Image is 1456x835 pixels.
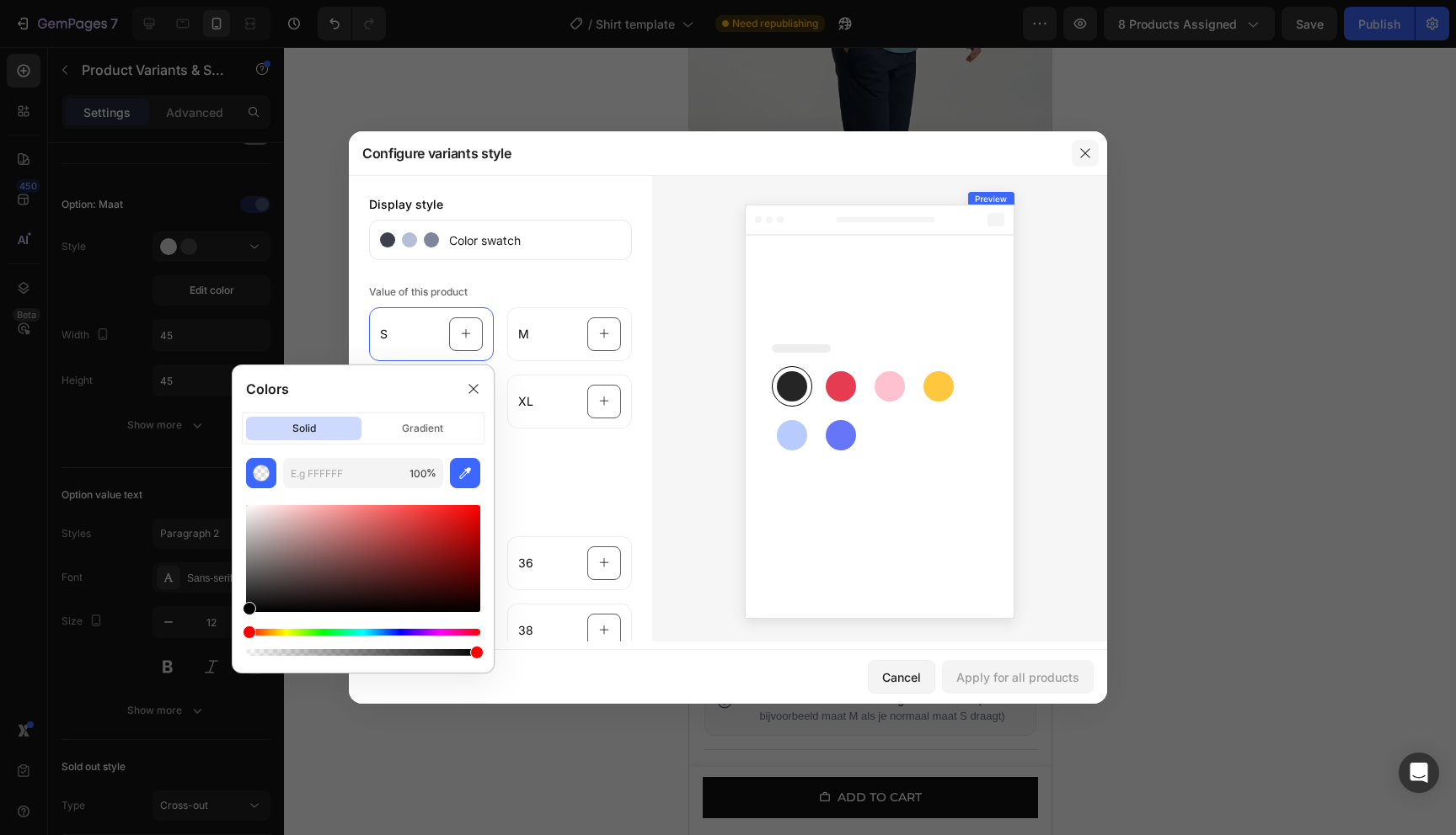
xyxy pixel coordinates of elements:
h2: Tuscan Surf Tee – Premium Slim-Fit Men’s T-Shirt [15,251,347,269]
button: color-transparent-preview [246,458,276,488]
div: Product Variants & Swatches [21,412,167,428]
p: solid [246,417,361,440]
span: XL [143,395,163,413]
strong: Valt één maat kleiner. [65,630,176,643]
div: Display style [369,195,632,213]
span: XXL [185,395,211,413]
div: Add to cart [148,504,233,525]
span: XXL [185,446,211,465]
div: Configure variants style [362,143,511,163]
div: Cancel [882,668,921,686]
span: S [380,326,388,343]
div: Apply for all products [956,668,1079,686]
span: M [56,395,72,413]
span: 38 [518,622,533,639]
div: Add to cart [148,740,233,761]
span: M [518,326,529,343]
div: €90 [15,275,37,293]
span: S [12,395,25,413]
img: color-transparent-preview [253,465,270,481]
span: L [102,446,115,465]
span: L [102,395,115,413]
span: Value of this product [369,285,468,298]
span: Op basis van retourzendingen raden we aan om één maat groter te nemen. [51,630,335,678]
input: E.g FFFFFF [283,458,403,488]
span: 36 [518,555,533,572]
div: €40 [44,270,79,300]
span: M [56,446,72,465]
div: Hue [246,629,480,636]
div: Maatadvies [15,619,347,689]
button: Add to cart [15,494,347,535]
button: Apply for all products [942,660,1094,694]
span: Color swatch [439,231,521,249]
span: % [426,465,436,481]
p: Colors [246,379,289,399]
span: S [12,446,25,465]
p: Publish the page to see the content. [15,569,347,587]
span: XL [518,393,533,410]
p: gradient [365,417,480,440]
button: Cancel [868,660,935,694]
button: Add to cart [13,730,349,771]
span: XL [143,446,163,465]
div: Open Intercom Messenger [1399,753,1439,793]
